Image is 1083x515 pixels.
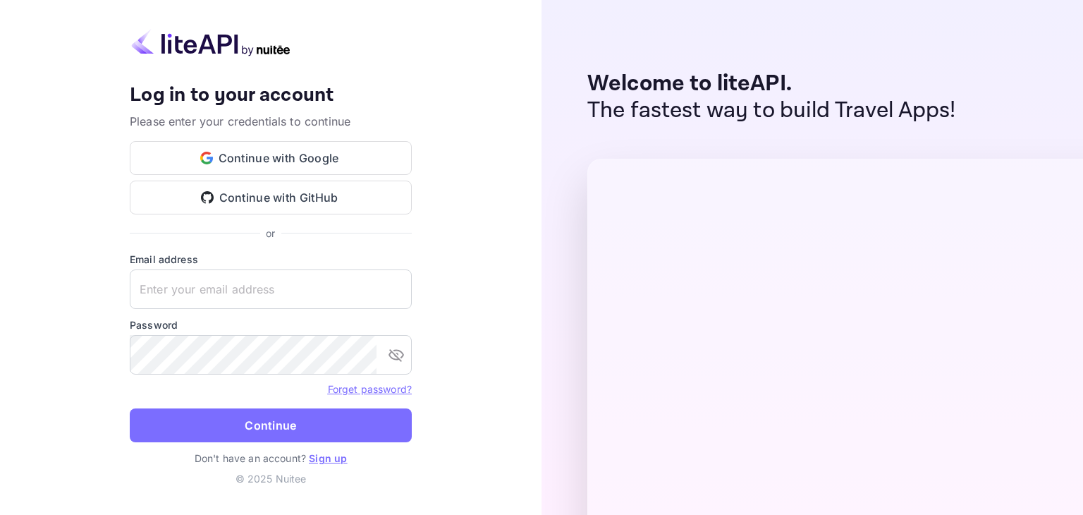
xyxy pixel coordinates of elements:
[130,141,412,175] button: Continue with Google
[587,97,956,124] p: The fastest way to build Travel Apps!
[130,83,412,108] h4: Log in to your account
[309,452,347,464] a: Sign up
[130,113,412,130] p: Please enter your credentials to continue
[130,29,292,56] img: liteapi
[130,471,412,486] p: © 2025 Nuitee
[328,383,412,395] a: Forget password?
[130,408,412,442] button: Continue
[266,226,275,241] p: or
[587,71,956,97] p: Welcome to liteAPI.
[382,341,410,369] button: toggle password visibility
[130,269,412,309] input: Enter your email address
[130,181,412,214] button: Continue with GitHub
[130,317,412,332] label: Password
[130,252,412,267] label: Email address
[130,451,412,466] p: Don't have an account?
[328,382,412,396] a: Forget password?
